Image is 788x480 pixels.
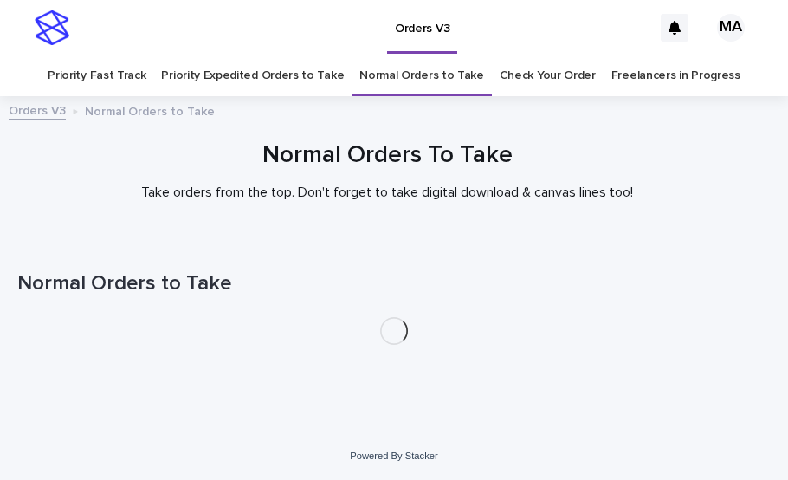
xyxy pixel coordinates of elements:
[611,55,740,96] a: Freelancers in Progress
[359,55,484,96] a: Normal Orders to Take
[48,55,145,96] a: Priority Fast Track
[350,451,437,461] a: Powered By Stacker
[35,10,69,45] img: stacker-logo-s-only.png
[17,141,757,171] h1: Normal Orders To Take
[17,271,771,296] h1: Normal Orders to Take
[161,55,344,96] a: Priority Expedited Orders to Take
[85,101,215,120] p: Normal Orders to Take
[500,55,596,96] a: Check Your Order
[9,100,66,120] a: Orders V3
[41,185,733,201] p: Take orders from the top. Don't forget to take digital download & canvas lines too!
[717,14,745,42] div: MA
